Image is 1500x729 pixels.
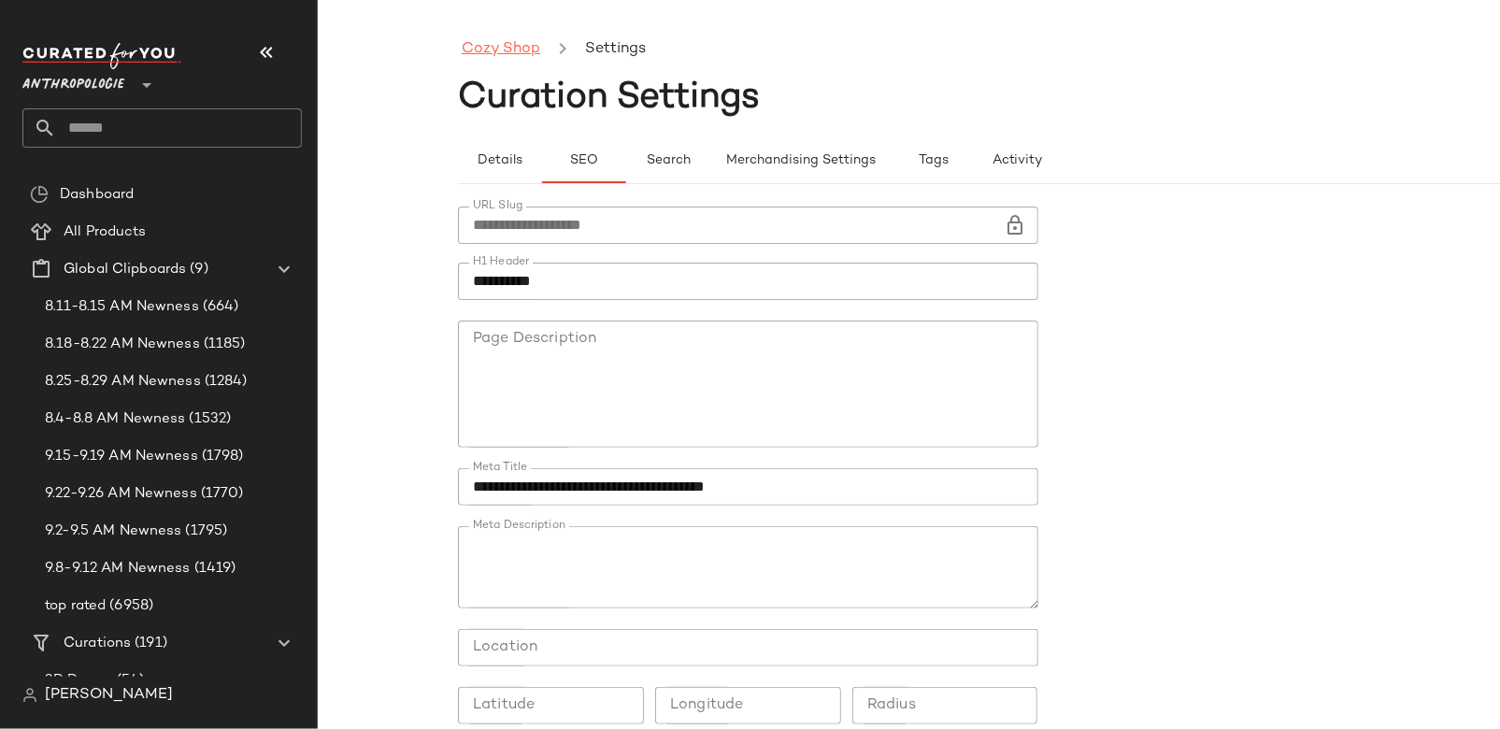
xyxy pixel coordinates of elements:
[458,79,760,117] span: Curation Settings
[198,446,244,467] span: (1798)
[45,371,201,393] span: 8.25-8.29 AM Newness
[64,222,147,243] span: All Products
[45,446,198,467] span: 9.15-9.19 AM Newness
[186,408,232,430] span: (1532)
[992,153,1043,168] span: Activity
[182,521,228,542] span: (1795)
[45,670,113,692] span: 3D Drama
[106,595,153,617] span: (6958)
[918,153,949,168] span: Tags
[477,153,522,168] span: Details
[30,185,49,204] img: svg%3e
[45,334,200,355] span: 8.18-8.22 AM Newness
[581,37,650,62] li: Settings
[45,483,197,505] span: 9.22-9.26 AM Newness
[646,153,691,168] span: Search
[22,43,181,69] img: cfy_white_logo.C9jOOHJF.svg
[200,334,246,355] span: (1185)
[131,633,167,654] span: (191)
[186,259,207,280] span: (9)
[45,521,182,542] span: 9.2-9.5 AM Newness
[22,64,124,97] span: Anthropologie
[45,408,186,430] span: 8.4-8.8 AM Newness
[45,595,106,617] span: top rated
[199,296,239,318] span: (664)
[191,558,236,579] span: (1419)
[197,483,244,505] span: (1770)
[60,184,134,206] span: Dashboard
[45,684,173,707] span: [PERSON_NAME]
[22,688,37,703] img: svg%3e
[45,558,191,579] span: 9.8-9.12 AM Newness
[725,153,876,168] span: Merchandising Settings
[201,371,248,393] span: (1284)
[462,37,540,62] a: Cozy Shop
[64,259,186,280] span: Global Clipboards
[569,153,598,168] span: SEO
[45,296,199,318] span: 8.11-8.15 AM Newness
[113,670,145,692] span: (54)
[64,633,131,654] span: Curations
